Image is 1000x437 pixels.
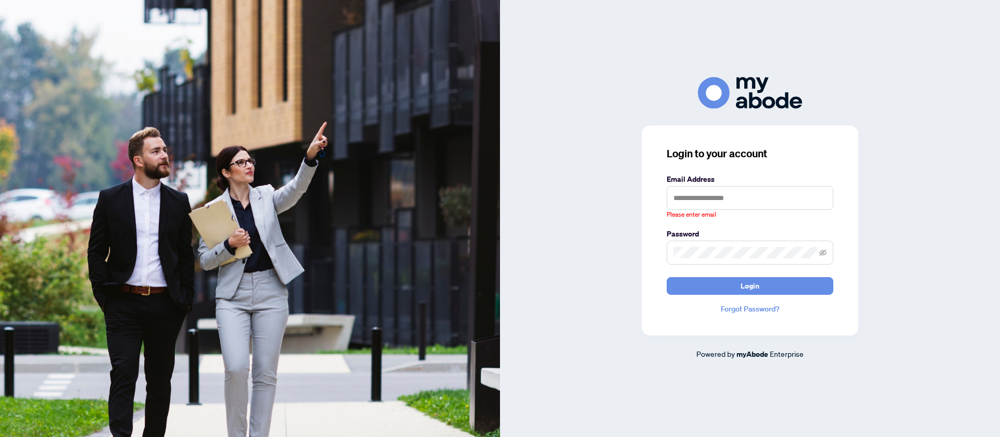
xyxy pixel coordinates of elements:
[667,228,833,240] label: Password
[819,249,827,256] span: eye-invisible
[667,210,716,220] span: Please enter email
[667,277,833,295] button: Login
[696,349,735,358] span: Powered by
[667,146,833,161] h3: Login to your account
[770,349,804,358] span: Enterprise
[667,173,833,185] label: Email Address
[667,303,833,315] a: Forgot Password?
[736,348,768,360] a: myAbode
[741,278,759,294] span: Login
[698,77,802,109] img: ma-logo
